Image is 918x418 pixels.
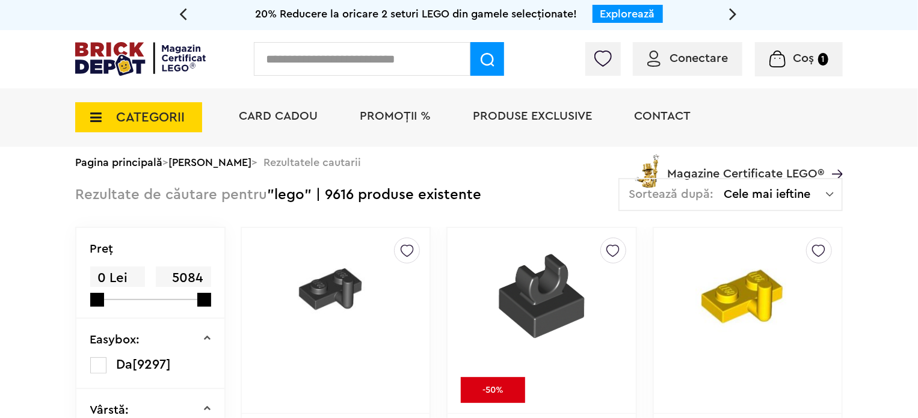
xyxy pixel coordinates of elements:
img: Placă 2 X 1 modificată [257,238,414,339]
span: Coș [793,52,815,64]
p: Preţ [90,243,114,255]
span: Conectare [670,52,728,64]
p: Easybox: [90,334,140,346]
a: PROMOȚII % [360,110,431,122]
div: "lego" | 9616 produse existente [75,178,481,212]
div: -50% [461,377,525,403]
p: Vârstă: [90,404,129,416]
a: Card Cadou [239,110,318,122]
a: Conectare [647,52,728,64]
img: Placă 2 X 1 modificată [669,238,827,350]
img: Placă 1 X 1 modificată cu clip [463,238,620,354]
a: Magazine Certificate LEGO® [824,152,843,164]
span: 5084 Lei [156,266,211,306]
small: 1 [818,53,828,66]
span: Sortează după: [629,188,713,200]
a: Contact [634,110,691,122]
span: 20% Reducere la oricare 2 seturi LEGO din gamele selecționate! [256,8,578,19]
a: Produse exclusive [473,110,592,122]
a: Explorează [600,8,655,19]
span: Cele mai ieftine [724,188,826,200]
span: CATEGORII [116,111,185,124]
span: Magazine Certificate LEGO® [667,152,824,180]
span: [9297] [133,358,171,371]
span: Rezultate de căutare pentru [75,188,267,202]
span: 0 Lei [90,266,145,290]
span: Da [117,358,133,371]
